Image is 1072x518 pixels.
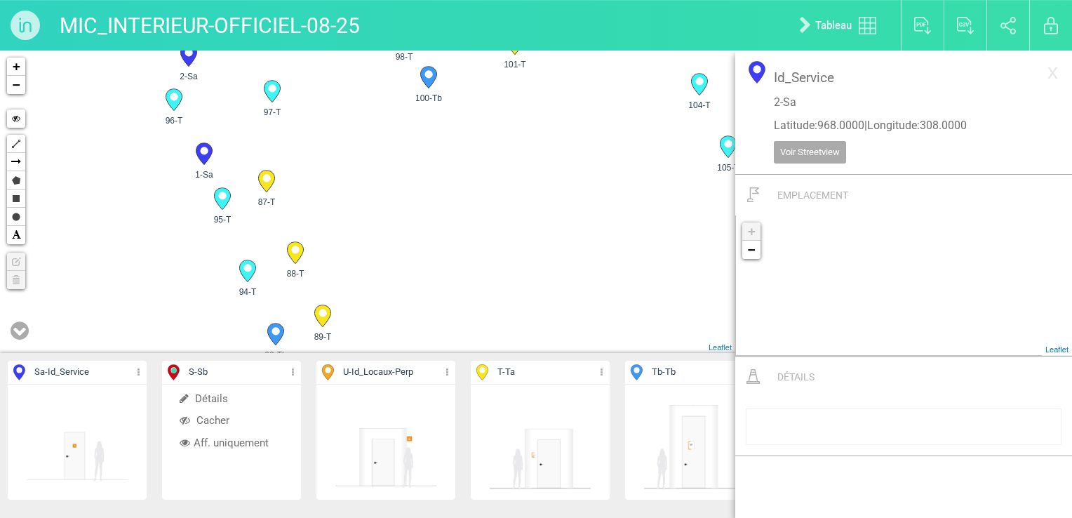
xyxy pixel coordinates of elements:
[186,168,222,181] span: 1-Sa
[60,7,360,44] p: MIC_INTERIEUR-OFFICIEL-08-25
[774,95,1033,111] p: 2-Sa
[334,390,438,494] img: 114826134325.png
[774,141,846,164] a: Voir Streetview
[248,196,285,208] span: 87-T
[7,271,25,289] a: No layers to delete
[7,135,25,153] a: Polyline
[229,286,266,298] span: 94-T
[162,432,301,454] li: Aff. uniquement
[386,51,422,63] span: 98-T
[652,366,676,379] span: Tb - Tb
[751,419,1057,434] div: rdw-editor
[774,68,1033,87] p: Id_Service
[257,349,294,361] span: 93-Tb
[1000,17,1017,34] img: share.svg
[180,414,229,427] span: Cacher
[957,17,974,34] img: export_csv.svg
[277,267,314,280] span: 88-T
[7,226,25,244] a: Text
[747,187,760,202] img: IMP_ICON_emplacement.svg
[732,78,768,91] span: 109-T
[709,343,732,352] a: Leaflet
[156,114,192,127] span: 96-T
[774,118,1033,134] p: Latitude : 968.0000 | Longitude : 308.0000
[777,371,815,383] span: Détails
[497,58,533,71] span: 101-T
[914,17,932,34] img: export_pdf.svg
[746,369,760,384] img: IMP_ICON_intervention.svg
[7,76,25,94] a: Zoom out
[174,70,203,83] span: 2-Sa
[859,17,876,34] img: tableau.svg
[1040,58,1065,86] a: x
[162,388,301,410] li: Détails
[410,92,447,105] span: 100-Tb
[7,58,25,76] a: Zoom in
[189,366,208,379] span: S - Sb
[1045,345,1068,354] a: Leaflet
[710,161,746,174] span: 105-T
[25,390,129,494] img: 113736760203.png
[643,390,746,494] img: 070754392476.png
[746,408,1061,445] div: rdw-wrapper
[7,253,25,271] a: No layers to edit
[789,3,894,48] a: Tableau
[488,390,592,494] img: 070754392477.png
[497,366,515,379] span: T - Ta
[7,153,25,171] a: Arrow
[7,171,25,190] a: Polygon
[742,223,761,241] a: Zoom in
[7,190,25,208] a: Rectangle
[681,99,718,112] span: 104-T
[1044,17,1058,34] img: locked.svg
[254,106,290,119] span: 97-T
[304,331,341,343] span: 89-T
[7,208,25,226] a: Circle
[777,190,848,201] span: Emplacement
[343,366,413,379] span: U - Id_Locaux-Perp
[742,241,761,259] a: Zoom out
[204,213,241,226] span: 95-T
[34,366,89,379] span: Sa - Id_Service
